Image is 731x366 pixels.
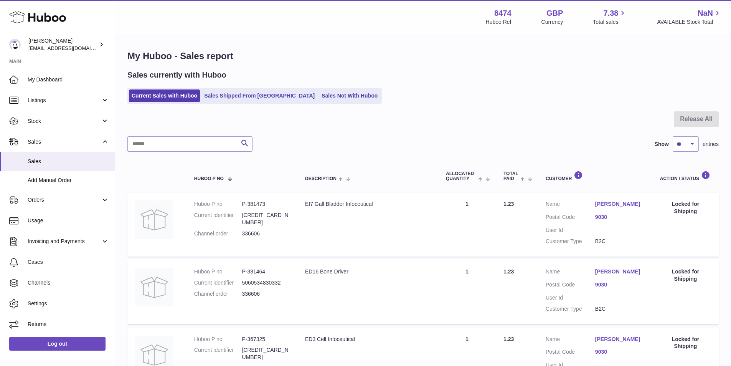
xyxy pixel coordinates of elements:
[604,8,619,18] span: 7.38
[698,8,713,18] span: NaN
[28,118,101,125] span: Stock
[305,176,337,181] span: Description
[657,18,722,26] span: AVAILABLE Stock Total
[595,281,645,288] a: 9030
[486,18,512,26] div: Huboo Ref
[28,196,101,204] span: Orders
[546,348,595,358] dt: Postal Code
[546,294,595,301] dt: User Id
[595,214,645,221] a: 9030
[546,200,595,210] dt: Name
[9,337,106,351] a: Log out
[546,8,563,18] strong: GBP
[546,238,595,245] dt: Customer Type
[28,177,109,184] span: Add Manual Order
[194,336,242,343] dt: Huboo P no
[595,200,645,208] a: [PERSON_NAME]
[319,89,380,102] a: Sales Not With Huboo
[242,346,290,361] dd: [CREDIT_CARD_NUMBER]
[446,171,476,181] span: ALLOCATED Quantity
[546,268,595,277] dt: Name
[242,230,290,237] dd: 336606
[242,200,290,208] dd: P-381473
[657,8,722,26] a: NaN AVAILABLE Stock Total
[28,258,109,266] span: Cases
[503,268,514,275] span: 1.23
[28,97,101,104] span: Listings
[546,171,645,181] div: Customer
[28,300,109,307] span: Settings
[546,336,595,345] dt: Name
[660,336,711,350] div: Locked for Shipping
[503,336,514,342] span: 1.23
[305,336,431,343] div: ED3 Cell Infoceutical
[660,200,711,215] div: Locked for Shipping
[660,268,711,283] div: Locked for Shipping
[593,18,627,26] span: Total sales
[595,238,645,245] dd: B2C
[127,70,226,80] h2: Sales currently with Huboo
[595,305,645,313] dd: B2C
[28,158,109,165] span: Sales
[28,45,113,51] span: [EMAIL_ADDRESS][DOMAIN_NAME]
[194,176,224,181] span: Huboo P no
[494,8,512,18] strong: 8474
[28,238,101,245] span: Invoicing and Payments
[194,212,242,226] dt: Current identifier
[28,138,101,146] span: Sales
[541,18,563,26] div: Currency
[242,268,290,275] dd: P-381464
[28,217,109,224] span: Usage
[242,336,290,343] dd: P-367325
[660,171,711,181] div: Action / Status
[595,336,645,343] a: [PERSON_NAME]
[135,200,173,239] img: no-photo.jpg
[595,268,645,275] a: [PERSON_NAME]
[194,290,242,298] dt: Channel order
[438,193,496,257] td: 1
[194,279,242,287] dt: Current identifier
[703,141,719,148] span: entries
[503,171,518,181] span: Total paid
[242,279,290,287] dd: 5060534830332
[28,279,109,287] span: Channels
[201,89,317,102] a: Sales Shipped From [GEOGRAPHIC_DATA]
[438,260,496,324] td: 1
[546,227,595,234] dt: User Id
[546,214,595,223] dt: Postal Code
[655,141,669,148] label: Show
[28,76,109,83] span: My Dashboard
[305,268,431,275] div: ED16 Bone Driver
[546,305,595,313] dt: Customer Type
[129,89,200,102] a: Current Sales with Huboo
[593,8,627,26] a: 7.38 Total sales
[595,348,645,356] a: 9030
[194,268,242,275] dt: Huboo P no
[242,212,290,226] dd: [CREDIT_CARD_NUMBER]
[242,290,290,298] dd: 336606
[194,230,242,237] dt: Channel order
[546,281,595,290] dt: Postal Code
[28,321,109,328] span: Returns
[28,37,97,52] div: [PERSON_NAME]
[135,268,173,306] img: no-photo.jpg
[194,200,242,208] dt: Huboo P no
[503,201,514,207] span: 1.23
[305,200,431,208] div: EI7 Gall Bladder Infoceutical
[127,50,719,62] h1: My Huboo - Sales report
[194,346,242,361] dt: Current identifier
[9,39,21,50] img: orders@neshealth.com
